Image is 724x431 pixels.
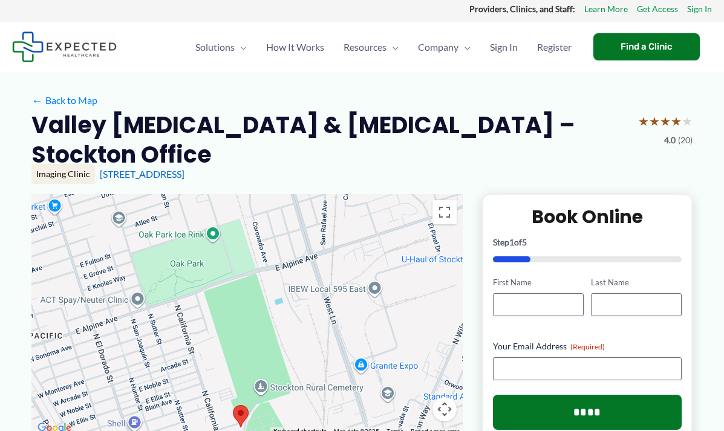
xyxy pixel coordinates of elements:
a: Learn More [584,1,628,17]
a: CompanyMenu Toggle [408,26,480,68]
h2: Book Online [493,205,682,228]
span: Resources [344,26,386,68]
span: ← [31,94,43,106]
a: [STREET_ADDRESS] [100,168,184,180]
label: Last Name [591,277,682,288]
a: ←Back to Map [31,91,97,109]
span: Solutions [195,26,235,68]
span: Menu Toggle [458,26,471,68]
a: SolutionsMenu Toggle [186,26,256,68]
span: ★ [671,110,682,132]
label: Your Email Address [493,340,682,352]
span: ★ [649,110,660,132]
span: ★ [638,110,649,132]
a: Sign In [687,1,712,17]
span: Register [537,26,572,68]
span: 4.0 [664,132,676,148]
a: Sign In [480,26,527,68]
h2: Valley [MEDICAL_DATA] & [MEDICAL_DATA] – Stockton Office [31,110,628,170]
button: Toggle fullscreen view [432,200,457,224]
p: Step of [493,238,682,247]
img: Expected Healthcare Logo - side, dark font, small [12,31,117,62]
span: Company [418,26,458,68]
span: Menu Toggle [235,26,247,68]
label: First Name [493,277,584,288]
button: Map camera controls [432,397,457,421]
a: Find a Clinic [593,33,700,60]
span: 5 [522,237,527,247]
div: Imaging Clinic [31,164,95,184]
span: 1 [509,237,514,247]
a: ResourcesMenu Toggle [334,26,408,68]
span: How It Works [266,26,324,68]
a: How It Works [256,26,334,68]
a: Get Access [637,1,678,17]
span: (20) [678,132,693,148]
span: ★ [682,110,693,132]
strong: Providers, Clinics, and Staff: [469,4,575,14]
span: (Required) [570,342,605,351]
span: ★ [660,110,671,132]
span: Menu Toggle [386,26,399,68]
span: Sign In [490,26,518,68]
a: Register [527,26,581,68]
nav: Primary Site Navigation [186,26,581,68]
